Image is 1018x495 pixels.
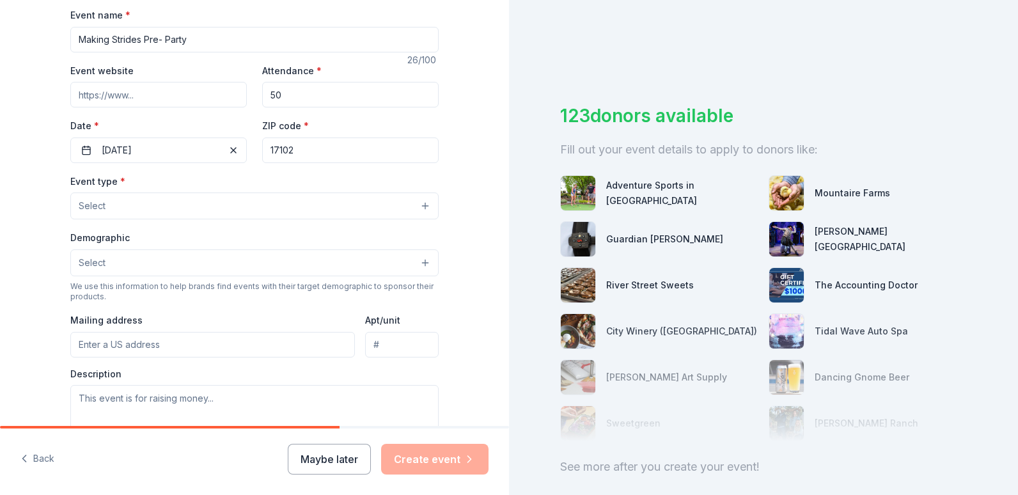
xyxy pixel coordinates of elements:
div: Guardian [PERSON_NAME] [606,232,723,247]
label: Demographic [70,232,130,244]
img: photo for River Street Sweets [561,268,595,302]
div: 26 /100 [407,52,439,68]
img: photo for Adventure Sports in Hershey [561,176,595,210]
div: The Accounting Doctor [815,278,918,293]
button: Select [70,249,439,276]
img: photo for The Accounting Doctor [769,268,804,302]
label: Event website [70,65,134,77]
div: 123 donors available [560,102,967,129]
input: 12345 (U.S. only) [262,137,439,163]
input: # [365,332,439,357]
label: Apt/unit [365,314,400,327]
img: photo for Guardian Angel Device [561,222,595,256]
label: Event type [70,175,125,188]
button: [DATE] [70,137,247,163]
input: Spring Fundraiser [70,27,439,52]
input: https://www... [70,82,247,107]
div: Mountaire Farms [815,185,890,201]
label: Attendance [262,65,322,77]
span: Select [79,255,106,271]
label: ZIP code [262,120,309,132]
input: Enter a US address [70,332,355,357]
label: Mailing address [70,314,143,327]
img: photo for Fulton Theatre [769,222,804,256]
button: Select [70,192,439,219]
label: Date [70,120,247,132]
input: 20 [262,82,439,107]
div: Fill out your event details to apply to donors like: [560,139,967,160]
div: [PERSON_NAME][GEOGRAPHIC_DATA] [815,224,967,255]
div: We use this information to help brands find events with their target demographic to sponsor their... [70,281,439,302]
div: Adventure Sports in [GEOGRAPHIC_DATA] [606,178,758,208]
button: Back [20,446,54,473]
label: Event name [70,9,130,22]
label: Description [70,368,121,381]
img: photo for Mountaire Farms [769,176,804,210]
div: River Street Sweets [606,278,694,293]
div: See more after you create your event! [560,457,967,477]
span: Select [79,198,106,214]
button: Maybe later [288,444,371,475]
